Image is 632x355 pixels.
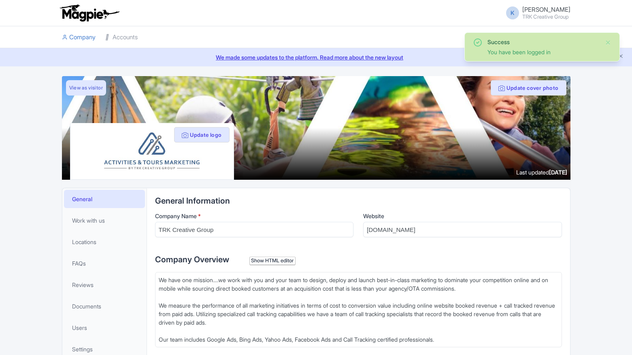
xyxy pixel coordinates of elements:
[605,38,611,47] button: Close
[487,38,598,46] div: Success
[72,195,92,203] span: General
[72,259,86,268] span: FAQs
[155,255,229,264] span: Company Overview
[516,168,567,176] div: Last updated
[5,53,627,62] a: We made some updates to the platform. Read more about the new layout
[506,6,519,19] span: K
[487,48,598,56] div: You have been logged in
[155,196,562,205] h2: General Information
[72,281,94,289] span: Reviews
[64,254,145,272] a: FAQs
[64,211,145,230] a: Work with us
[64,190,145,208] a: General
[249,257,296,265] div: Show HTML editor
[72,302,101,310] span: Documents
[64,319,145,337] a: Users
[64,276,145,294] a: Reviews
[618,52,624,62] button: Close announcement
[64,233,145,251] a: Locations
[549,169,567,176] span: [DATE]
[491,80,566,96] button: Update cover photo
[501,6,570,19] a: K [PERSON_NAME] TRK Creative Group
[64,297,145,315] a: Documents
[363,213,384,219] span: Website
[522,14,570,19] small: TRK Creative Group
[62,26,96,49] a: Company
[72,345,93,353] span: Settings
[72,216,105,225] span: Work with us
[522,6,570,13] span: [PERSON_NAME]
[105,26,138,49] a: Accounts
[87,130,217,173] img: npblp3ev0uyrktjqlrze.jpg
[66,80,106,96] a: View as visitor
[72,323,87,332] span: Users
[159,276,558,344] div: We have one mission….we work with you and your team to design, deploy and launch best-in-class ma...
[174,127,230,142] button: Update logo
[72,238,96,246] span: Locations
[58,4,121,22] img: logo-ab69f6fb50320c5b225c76a69d11143b.png
[155,213,197,219] span: Company Name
